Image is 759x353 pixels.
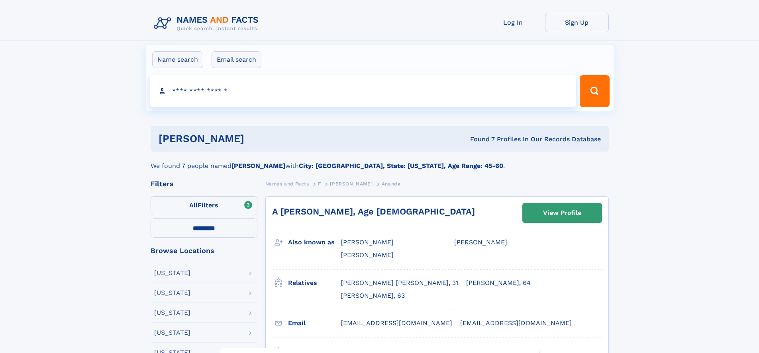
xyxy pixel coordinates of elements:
[154,290,190,296] div: [US_STATE]
[231,162,285,170] b: [PERSON_NAME]
[151,180,257,187] div: Filters
[154,270,190,276] div: [US_STATE]
[151,196,257,215] label: Filters
[318,181,321,187] span: F
[341,291,405,300] a: [PERSON_NAME], 63
[523,203,602,222] a: View Profile
[330,179,373,189] a: [PERSON_NAME]
[150,75,577,107] input: search input
[265,179,309,189] a: Names and Facts
[189,201,198,209] span: All
[151,152,609,171] div: We found 7 people named with .
[299,162,503,170] b: City: [GEOGRAPHIC_DATA], State: [US_STATE], Age Range: 45-60
[151,13,265,34] img: Logo Names and Facts
[272,207,475,216] a: A [PERSON_NAME], Age [DEMOGRAPHIC_DATA]
[330,181,373,187] span: [PERSON_NAME]
[466,279,531,287] a: [PERSON_NAME], 64
[481,13,545,32] a: Log In
[159,134,357,144] h1: [PERSON_NAME]
[341,319,452,327] span: [EMAIL_ADDRESS][DOMAIN_NAME]
[151,247,257,254] div: Browse Locations
[212,51,261,68] label: Email search
[580,75,609,107] button: Search Button
[154,310,190,316] div: [US_STATE]
[288,236,341,249] h3: Also known as
[382,181,401,187] span: Ananda
[357,135,601,144] div: Found 7 Profiles In Our Records Database
[288,316,341,330] h3: Email
[341,251,394,259] span: [PERSON_NAME]
[154,330,190,336] div: [US_STATE]
[341,279,458,287] a: [PERSON_NAME] [PERSON_NAME], 31
[152,51,203,68] label: Name search
[545,13,609,32] a: Sign Up
[341,238,394,246] span: [PERSON_NAME]
[288,276,341,290] h3: Relatives
[318,179,321,189] a: F
[454,238,507,246] span: [PERSON_NAME]
[460,319,572,327] span: [EMAIL_ADDRESS][DOMAIN_NAME]
[543,204,581,222] div: View Profile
